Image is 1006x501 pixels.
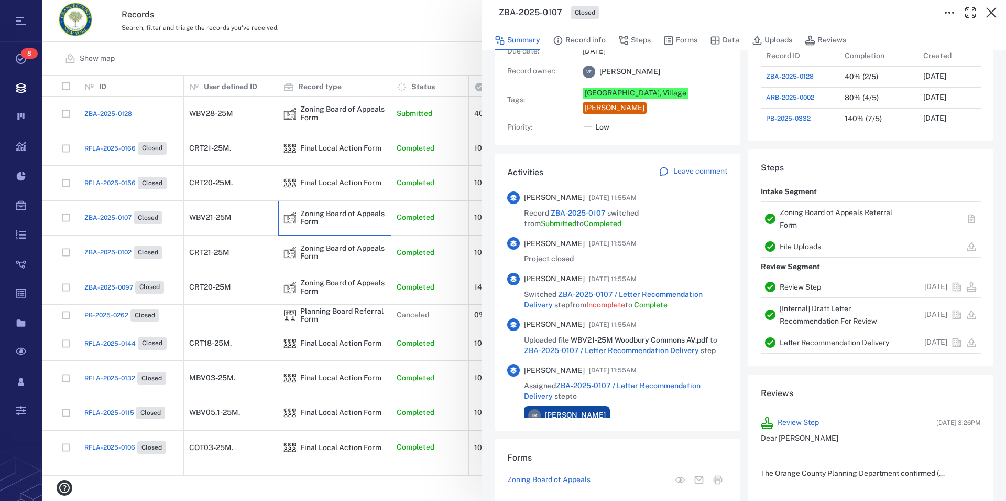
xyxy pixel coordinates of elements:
[766,41,800,70] div: Record ID
[690,471,708,489] button: Mail form
[634,301,668,309] span: Complete
[918,45,997,66] div: Created
[778,418,819,428] a: Review Step
[524,208,727,229] span: Record switched from to
[780,208,892,229] a: Zoning Board of Appeals Referral Form
[583,46,727,57] p: [DATE]
[528,409,541,422] div: J M
[584,219,621,228] span: Completed
[495,154,740,439] div: ActivitiesLeave comment[PERSON_NAME][DATE] 11:55AMRecord ZBA-2025-0107 switched fromSubmittedtoCo...
[761,183,817,201] p: Intake Segment
[923,113,946,124] p: [DATE]
[845,94,879,102] div: 80% (4/5)
[551,209,606,217] a: ZBA-2025-0107
[923,41,952,70] div: Created
[673,166,727,177] p: Leave comment
[924,282,947,292] p: [DATE]
[923,71,946,82] p: [DATE]
[589,191,637,204] span: [DATE] 11:55AM
[585,88,686,99] div: [GEOGRAPHIC_DATA], Village
[839,45,918,66] div: Completion
[524,381,727,401] span: Assigned step to
[780,242,821,251] a: File Uploads
[939,2,960,23] button: Toggle to Edit Boxes
[589,364,637,377] span: [DATE] 11:55AM
[507,66,570,77] p: Record owner :
[524,290,727,310] span: Switched step from to
[21,48,38,59] span: 8
[524,335,727,356] span: Uploaded file to step
[589,273,637,285] span: [DATE] 11:55AM
[524,346,699,355] a: ZBA-2025-0107 / Letter Recommendation Delivery
[780,338,889,347] a: Letter Recommendation Delivery
[663,30,697,50] button: Forms
[573,8,597,17] span: Closed
[761,258,820,276] p: Review Segment
[761,387,981,400] h6: Reviews
[524,193,585,203] span: [PERSON_NAME]
[960,2,981,23] button: Toggle Fullscreen
[845,115,882,123] div: 140% (7/5)
[507,166,543,179] h6: Activities
[752,30,792,50] button: Uploads
[710,30,739,50] button: Data
[708,471,727,489] button: Print form
[586,301,625,309] span: Incomplete
[524,239,585,249] span: [PERSON_NAME]
[585,103,644,113] div: [PERSON_NAME]
[499,6,562,19] h3: ZBA-2025-0107
[761,162,981,174] h6: Steps
[924,310,947,320] p: [DATE]
[845,41,884,70] div: Completion
[659,166,727,179] a: Leave comment
[507,95,570,105] p: Tags :
[524,381,701,400] a: ZBA-2025-0107 / Letter Recommendation Delivery
[748,149,993,375] div: StepsIntake SegmentZoning Board of Appeals Referral FormFile UploadsReview SegmentReview Step[DAT...
[524,290,703,309] a: ZBA-2025-0107 / Letter Recommendation Delivery
[524,254,574,264] span: Project closed
[507,475,591,485] a: Zoning Board of Appeals
[981,2,1002,23] button: Close
[507,452,727,464] h6: Forms
[589,237,637,250] span: [DATE] 11:55AM
[495,30,540,50] button: Summary
[766,72,814,81] a: ZBA-2025-0128
[761,433,981,444] p: Dear [PERSON_NAME]
[845,73,878,81] div: 40% (2/5)
[923,92,946,103] p: [DATE]
[583,66,595,78] div: V F
[752,408,989,495] div: Review Step[DATE] 3:26PMDear [PERSON_NAME] The Orange County Planning Department confirmed (...
[541,219,576,228] span: Submitted
[805,30,846,50] button: Reviews
[524,274,585,284] span: [PERSON_NAME]
[618,30,651,50] button: Steps
[766,93,814,102] a: ARB-2025-0002
[936,418,981,428] span: [DATE] 3:26PM
[761,468,981,479] p: The Orange County Planning Department confirmed (...
[524,366,585,376] span: [PERSON_NAME]
[761,45,839,66] div: Record ID
[924,337,947,348] p: [DATE]
[571,336,710,344] span: WBV21-25M Woodbury Commons AV.pdf
[524,319,585,330] span: [PERSON_NAME]
[671,471,690,489] button: View form in the step
[599,67,660,77] span: [PERSON_NAME]
[545,410,606,421] span: [PERSON_NAME]
[553,30,606,50] button: Record info
[24,7,45,17] span: Help
[595,122,609,133] span: Low
[780,283,821,291] a: Review Step
[589,318,637,331] span: [DATE] 11:55AM
[766,114,811,123] a: PB-2025-0332
[507,46,570,57] p: Due date :
[780,304,877,325] a: [Internal] Draft Letter Recommendation For Review
[507,122,570,133] p: Priority :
